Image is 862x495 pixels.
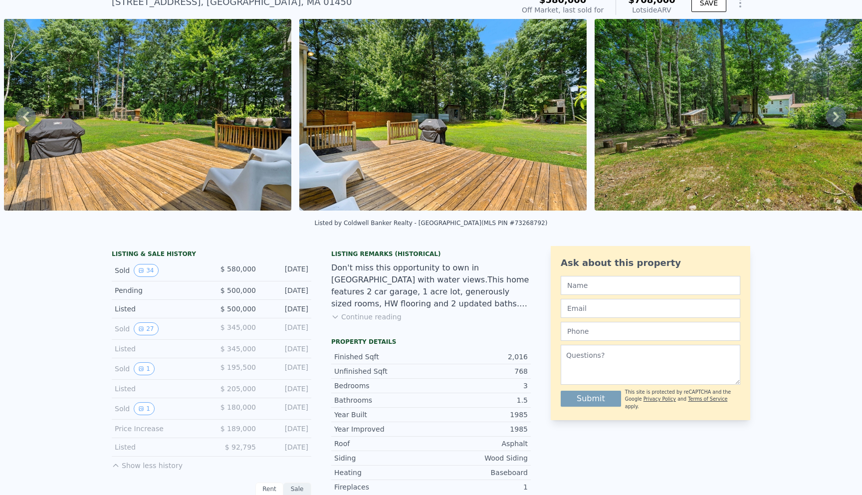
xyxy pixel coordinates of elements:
img: Sale: 58501795 Parcel: 40983916 [299,19,587,211]
div: [DATE] [264,384,308,394]
div: 3 [431,381,528,391]
div: Sold [115,362,204,375]
button: Submit [561,391,621,407]
input: Phone [561,322,740,341]
span: $ 580,000 [220,265,256,273]
div: 768 [431,366,528,376]
span: $ 345,000 [220,345,256,353]
div: Asphalt [431,439,528,449]
div: Baseboard [431,468,528,478]
div: Sold [115,264,204,277]
div: [DATE] [264,424,308,434]
div: 1.5 [431,395,528,405]
button: Continue reading [331,312,402,322]
a: Privacy Policy [644,396,676,402]
span: $ 500,000 [220,286,256,294]
div: Finished Sqft [334,352,431,362]
div: Heating [334,468,431,478]
div: Price Increase [115,424,204,434]
div: Fireplaces [334,482,431,492]
span: $ 195,500 [220,363,256,371]
div: 1985 [431,424,528,434]
a: Terms of Service [688,396,727,402]
input: Email [561,299,740,318]
div: Year Built [334,410,431,420]
button: View historical data [134,362,155,375]
div: Sold [115,322,204,335]
div: 1 [431,482,528,492]
div: Roof [334,439,431,449]
div: Property details [331,338,531,346]
span: $ 92,795 [225,443,256,451]
span: $ 189,000 [220,425,256,433]
div: Siding [334,453,431,463]
div: Listed [115,384,204,394]
div: Listed [115,442,204,452]
div: [DATE] [264,362,308,375]
div: Unfinished Sqft [334,366,431,376]
div: Listed by Coldwell Banker Realty - [GEOGRAPHIC_DATA] (MLS PIN #73268792) [315,220,548,227]
div: [DATE] [264,304,308,314]
div: Bedrooms [334,381,431,391]
div: Listed [115,344,204,354]
div: [DATE] [264,264,308,277]
div: Bathrooms [334,395,431,405]
button: View historical data [134,402,155,415]
div: Off Market, last sold for [522,5,604,15]
div: Listing Remarks (Historical) [331,250,531,258]
span: $ 345,000 [220,323,256,331]
div: This site is protected by reCAPTCHA and the Google and apply. [625,389,740,410]
span: $ 205,000 [220,385,256,393]
div: Don't miss this opportunity to own in [GEOGRAPHIC_DATA] with water views.This home features 2 car... [331,262,531,310]
div: Listed [115,304,204,314]
button: Show less history [112,457,183,471]
button: View historical data [134,322,158,335]
div: [DATE] [264,285,308,295]
div: [DATE] [264,402,308,415]
div: Wood Siding [431,453,528,463]
div: LISTING & SALE HISTORY [112,250,311,260]
div: Year Improved [334,424,431,434]
input: Name [561,276,740,295]
div: 1985 [431,410,528,420]
span: $ 180,000 [220,403,256,411]
div: [DATE] [264,442,308,452]
img: Sale: 58501795 Parcel: 40983916 [4,19,291,211]
button: View historical data [134,264,158,277]
div: Pending [115,285,204,295]
div: 2,016 [431,352,528,362]
div: [DATE] [264,322,308,335]
div: Lotside ARV [628,5,675,15]
div: Ask about this property [561,256,740,270]
div: Sold [115,402,204,415]
span: $ 500,000 [220,305,256,313]
div: [DATE] [264,344,308,354]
